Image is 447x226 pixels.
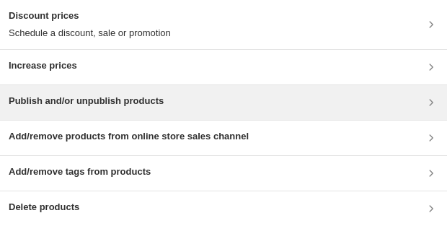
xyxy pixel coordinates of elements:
[9,165,151,179] h3: Add/remove tags from products
[9,94,164,108] h3: Publish and/or unpublish products
[9,200,79,214] h3: Delete products
[9,129,249,144] h3: Add/remove products from online store sales channel
[9,26,171,40] p: Schedule a discount, sale or promotion
[9,9,171,23] h3: Discount prices
[9,58,77,73] h3: Increase prices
